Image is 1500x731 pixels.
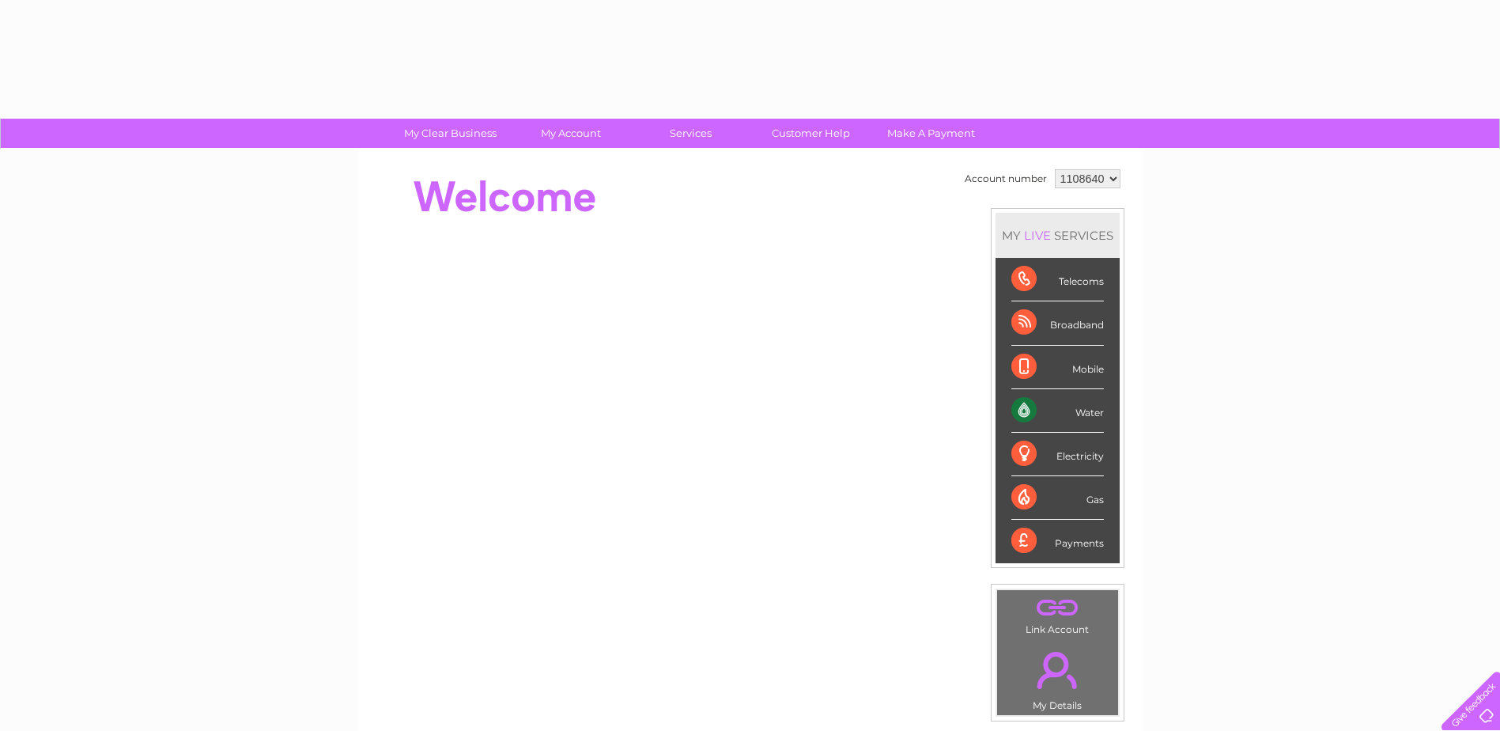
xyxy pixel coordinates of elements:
[1001,594,1114,622] a: .
[996,213,1120,258] div: MY SERVICES
[1011,258,1104,301] div: Telecoms
[1011,301,1104,345] div: Broadband
[746,119,876,148] a: Customer Help
[996,589,1119,639] td: Link Account
[1011,346,1104,389] div: Mobile
[1011,520,1104,562] div: Payments
[385,119,516,148] a: My Clear Business
[1011,476,1104,520] div: Gas
[961,165,1051,192] td: Account number
[1001,642,1114,698] a: .
[1021,228,1054,243] div: LIVE
[996,638,1119,716] td: My Details
[1011,389,1104,433] div: Water
[866,119,996,148] a: Make A Payment
[625,119,756,148] a: Services
[1011,433,1104,476] div: Electricity
[505,119,636,148] a: My Account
